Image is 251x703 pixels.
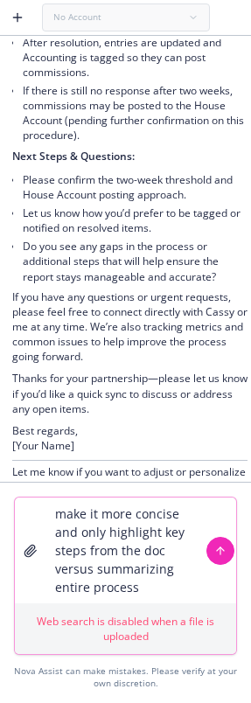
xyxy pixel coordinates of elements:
p: Best regards, [Your Name] [12,423,248,453]
p: Thanks for your partnership—please let us know if you’d like a quick sync to discuss or address a... [12,371,248,415]
p: Web search is disabled when a file is uploaded [22,614,229,644]
li: Please confirm the two-week threshold and House Account posting approach. [23,171,248,204]
button: Create a new chat [3,3,31,31]
li: If there is still no response after two weeks, commissions may be posted to the House Account (pe... [23,81,248,145]
li: Let us know how you’d prefer to be tagged or notified on resolved items. [23,204,248,237]
li: Do you see any gaps in the process or additional steps that will help ensure the report stays man... [23,237,248,285]
p: If you have any questions or urgent requests, please feel free to connect directly with Cassy or ... [12,289,248,365]
span: Next Steps & Questions: [12,149,135,164]
div: Nova Assist can make mistakes. Please verify at your own discretion. [14,665,237,689]
textarea: make it more concise and only highlight key steps from the doc versus summarizing entire proces [45,498,206,603]
li: After resolution, entries are updated and Accounting is tagged so they can post commissions. [23,33,248,81]
p: Let me know if you want to adjust or personalize any part of this draft! [12,464,248,494]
